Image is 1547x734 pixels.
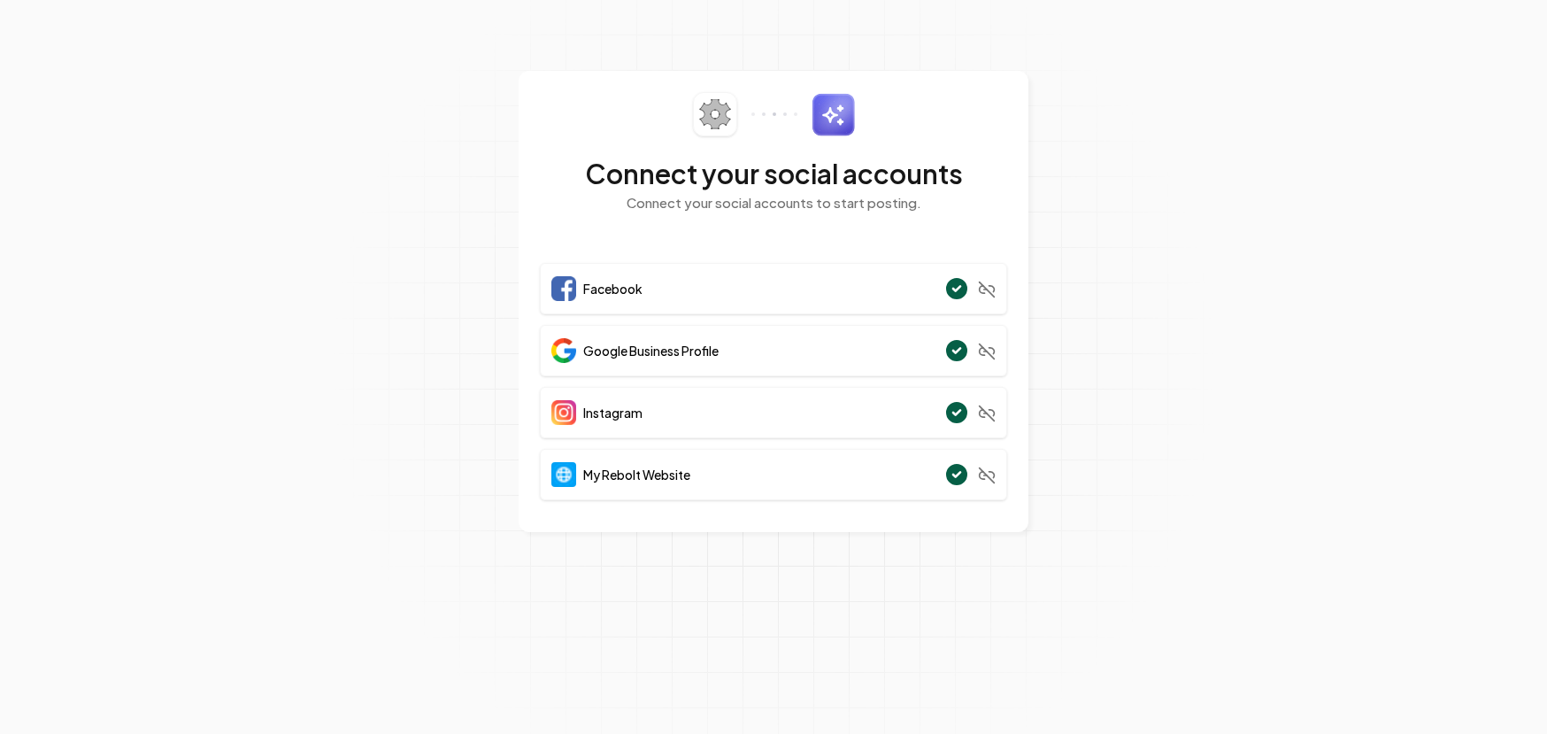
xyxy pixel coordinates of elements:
img: Facebook [551,276,576,301]
span: Facebook [583,280,643,297]
img: Google [551,338,576,363]
span: Instagram [583,404,643,421]
img: connector-dots.svg [751,112,797,116]
h2: Connect your social accounts [540,158,1007,189]
img: sparkles.svg [812,93,855,136]
p: Connect your social accounts to start posting. [540,193,1007,213]
span: Google Business Profile [583,342,719,359]
img: Instagram [551,400,576,425]
img: Website [551,462,576,487]
span: My Rebolt Website [583,466,690,483]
